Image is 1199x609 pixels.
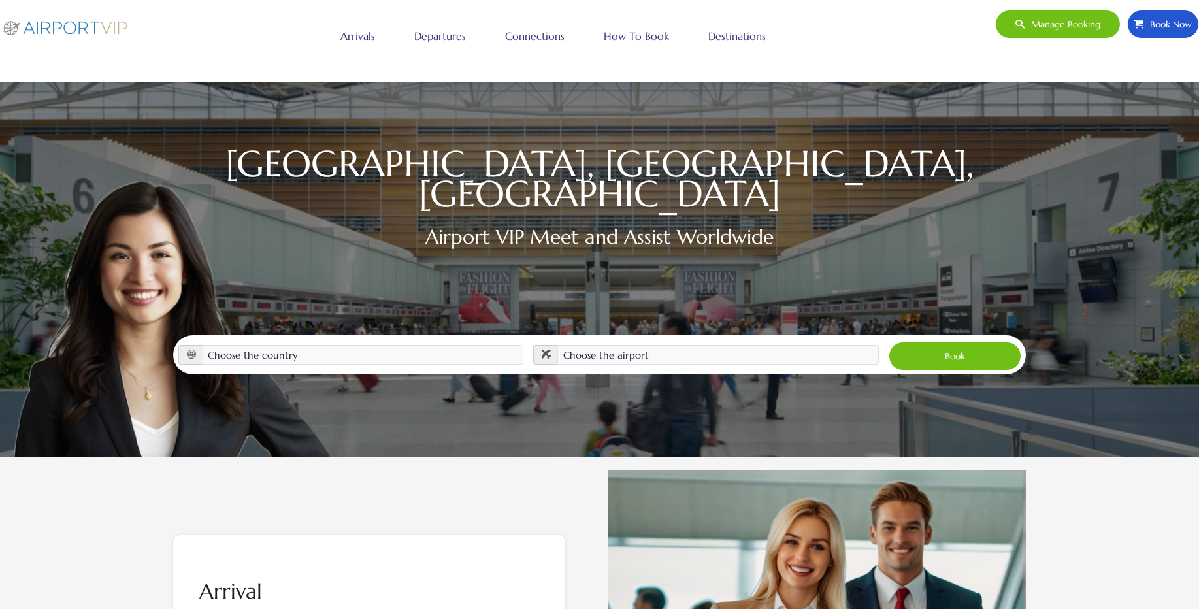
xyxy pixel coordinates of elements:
[411,20,469,52] a: Departures
[600,20,672,52] a: How to book
[1127,10,1199,39] a: Book Now
[199,581,539,602] h2: Arrival
[889,342,1021,370] button: Book
[1143,10,1192,38] span: Book Now
[502,20,568,52] a: Connections
[705,20,769,52] a: Destinations
[337,20,378,52] a: Arrivals
[173,149,1026,209] h1: [GEOGRAPHIC_DATA], [GEOGRAPHIC_DATA], [GEOGRAPHIC_DATA]
[1025,10,1100,38] span: Manage booking
[995,10,1121,39] a: Manage booking
[173,222,1026,252] h2: Airport VIP Meet and Assist Worldwide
